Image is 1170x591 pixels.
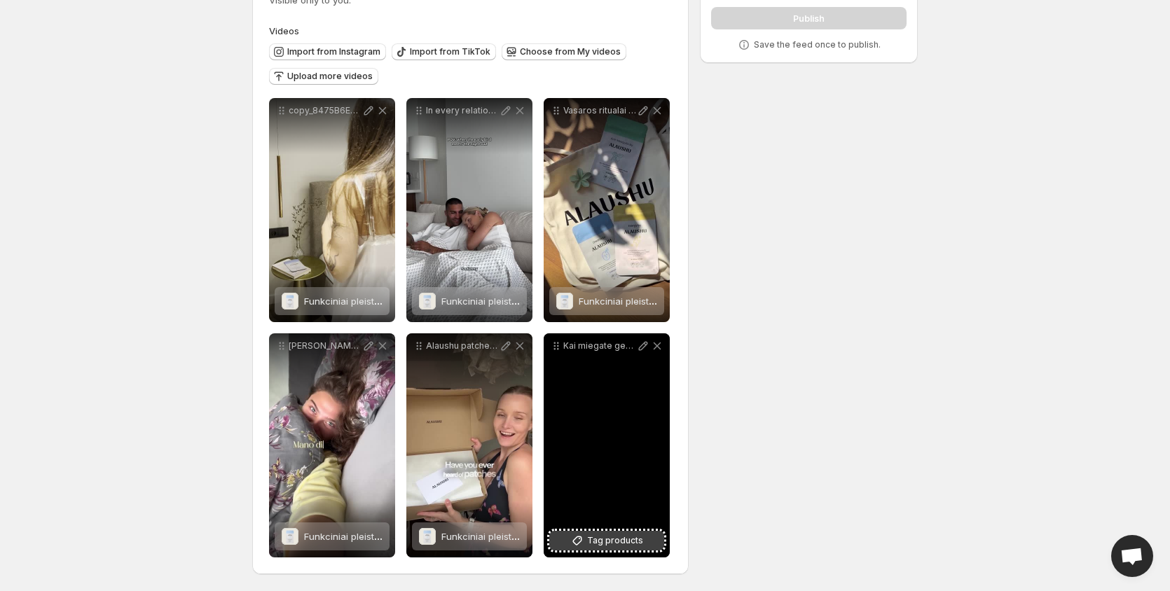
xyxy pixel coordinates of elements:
[406,333,532,557] div: Alaushu patches your ultimate that girl secret for dreamy sleep natural energy boost and keeping ...
[269,68,378,85] button: Upload more videos
[304,531,417,542] span: Funkciniai pleistrai miegui
[269,43,386,60] button: Import from Instagram
[520,46,621,57] span: Choose from My videos
[426,105,499,116] p: In every relationship alaushult funkciniai pleistrai Ramesniam miegui Energijos boostui DANDICOUP...
[289,340,362,352] p: [PERSON_NAME] prasideda nuo kokybiko ramaus miego Bet kartais net ir po jo norisi velnaus postmio...
[269,98,395,322] div: copy_8475B6ED-39B3-4439-B2A6-39D7BBE0041BFunkciniai pleistrai mieguiFunkciniai pleistrai miegui
[282,293,298,310] img: Funkciniai pleistrai miegui
[289,105,362,116] p: copy_8475B6ED-39B3-4439-B2A6-39D7BBE0041B
[544,333,670,557] div: Kai miegate geriau js organizmas suaktyvina DNR ir RNR sintez - btent tuomet vyksta natralus atsi...
[441,295,554,307] span: Funkciniai pleistrai miegui
[441,531,554,542] span: Funkciniai pleistrai miegui
[410,46,490,57] span: Import from TikTok
[269,25,299,36] span: Videos
[392,43,496,60] button: Import from TikTok
[579,295,691,307] span: Funkciniai pleistrai miegui
[556,293,573,310] img: Funkciniai pleistrai miegui
[287,46,380,57] span: Import from Instagram
[563,340,636,352] p: Kai miegate geriau js organizmas suaktyvina DNR ir RNR sintez - btent tuomet vyksta natralus atsi...
[282,528,298,545] img: Funkciniai pleistrai miegui
[544,98,670,322] div: Vasaros ritualai su [GEOGRAPHIC_DATA] Kur rinktumeisi tuFunkciniai pleistrai mieguiFunkciniai ple...
[502,43,626,60] button: Choose from My videos
[419,528,436,545] img: Funkciniai pleistrai miegui
[426,340,499,352] p: Alaushu patches your ultimate that girl secret for dreamy sleep natural energy boost and keeping ...
[754,39,881,50] p: Save the feed once to publish.
[406,98,532,322] div: In every relationship alaushult funkciniai pleistrai Ramesniam miegui Energijos boostui DANDICOUP...
[419,293,436,310] img: Funkciniai pleistrai miegui
[304,295,417,307] span: Funkciniai pleistrai miegui
[269,333,395,557] div: [PERSON_NAME] prasideda nuo kokybiko ramaus miego Bet kartais net ir po jo norisi velnaus postmio...
[1111,535,1153,577] div: Open chat
[587,534,643,548] span: Tag products
[549,531,664,550] button: Tag products
[563,105,636,116] p: Vasaros ritualai su [GEOGRAPHIC_DATA] Kur rinktumeisi tu
[287,71,373,82] span: Upload more videos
